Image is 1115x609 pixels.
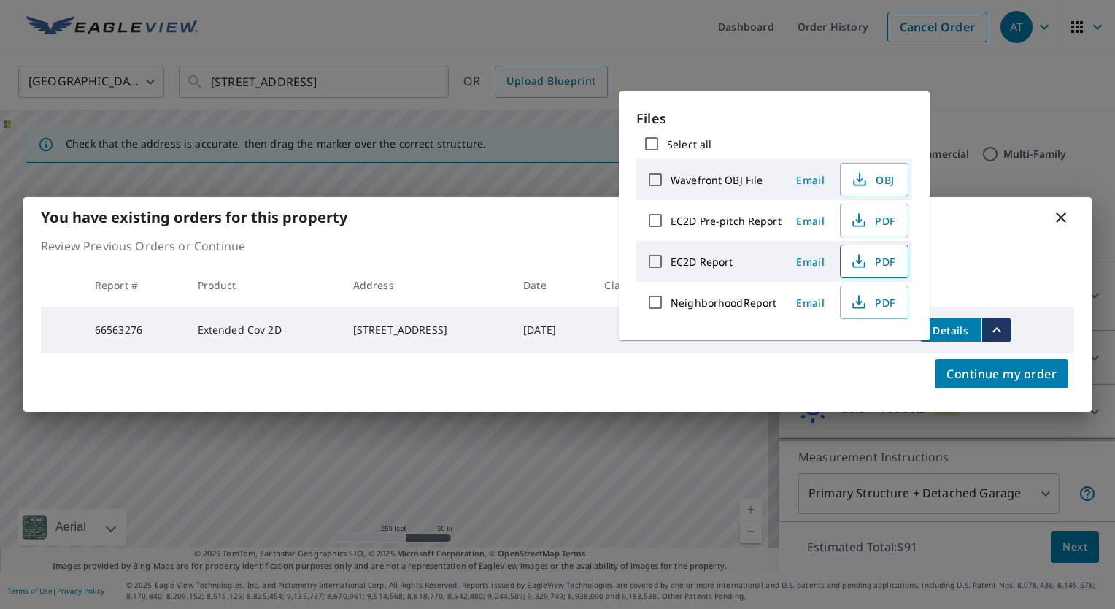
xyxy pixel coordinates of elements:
button: Email [787,210,834,232]
td: Extended Cov 2D [186,307,342,353]
th: Product [186,264,342,307]
td: 66563276 [83,307,186,353]
span: Email [793,173,828,187]
button: OBJ [840,163,908,196]
span: PDF [849,294,896,311]
b: You have existing orders for this property [41,207,347,227]
button: Continue my order [935,359,1068,388]
span: Email [793,296,828,310]
th: Date [512,264,593,307]
span: PDF [849,212,896,229]
button: detailsBtn-66563276 [920,318,981,342]
th: Address [342,264,512,307]
label: Wavefront OBJ File [671,173,763,187]
label: EC2D Pre-pitch Report [671,214,782,228]
button: PDF [840,286,908,319]
span: Email [793,255,828,269]
button: filesDropdownBtn-66563276 [981,318,1011,342]
label: Select all [667,137,711,151]
label: EC2D Report [671,255,733,269]
span: Details [929,323,973,337]
span: PDF [849,253,896,270]
th: Claim ID [593,264,688,307]
button: PDF [840,245,908,278]
span: OBJ [849,171,896,188]
button: PDF [840,204,908,237]
button: Email [787,291,834,314]
button: Email [787,250,834,273]
td: [DATE] [512,307,593,353]
p: Files [636,109,912,129]
th: Report # [83,264,186,307]
div: [STREET_ADDRESS] [353,323,501,337]
span: Email [793,214,828,228]
label: NeighborhoodReport [671,296,776,310]
span: Continue my order [946,364,1057,384]
button: Email [787,169,834,191]
p: Review Previous Orders or Continue [41,237,1074,255]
